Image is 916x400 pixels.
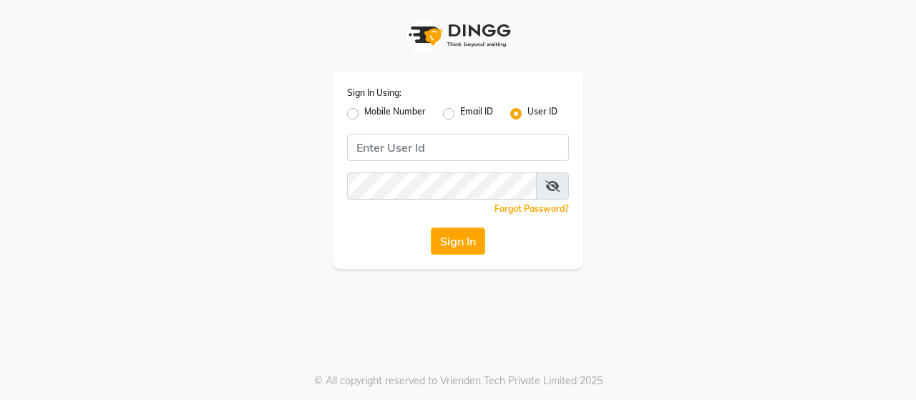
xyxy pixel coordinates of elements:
a: Forgot Password? [494,203,569,214]
label: Email ID [460,105,493,122]
input: Username [347,134,569,161]
label: Sign In Using: [347,87,401,99]
label: User ID [527,105,557,122]
input: Username [347,172,537,200]
label: Mobile Number [364,105,426,122]
button: Sign In [431,228,485,255]
img: logo1.svg [401,14,515,57]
